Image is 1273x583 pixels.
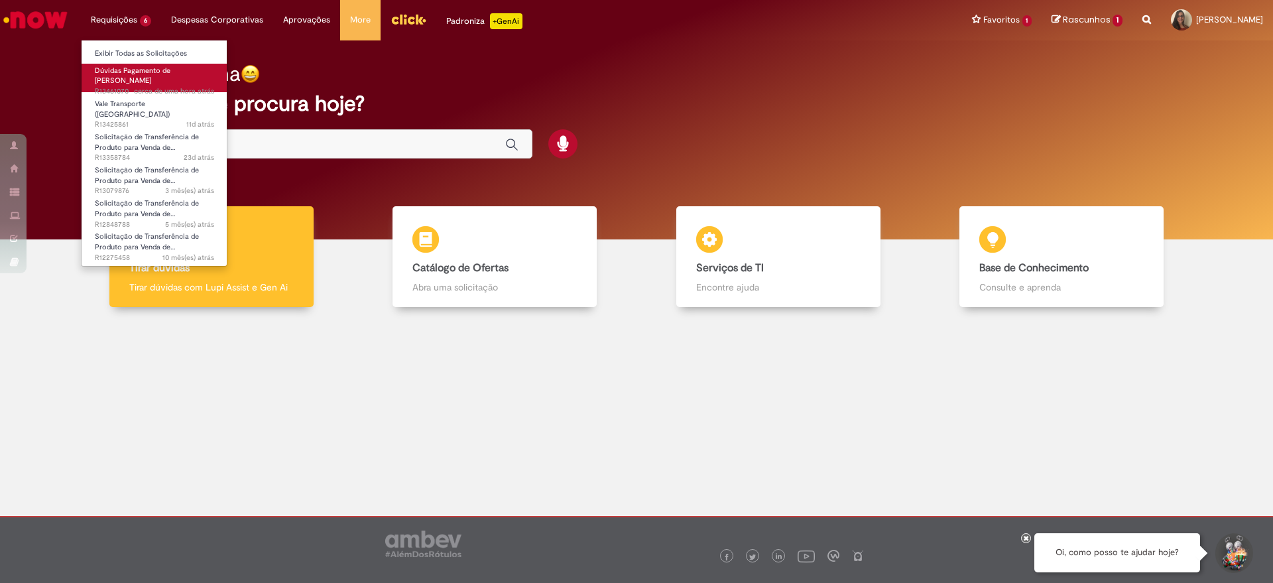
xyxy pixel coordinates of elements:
a: Serviços de TI Encontre ajuda [636,206,920,308]
span: More [350,13,371,27]
span: 1 [1022,15,1032,27]
span: 23d atrás [184,153,214,162]
span: Solicitação de Transferência de Produto para Venda de… [95,231,199,252]
span: Solicitação de Transferência de Produto para Venda de… [95,165,199,186]
span: 10 mês(es) atrás [162,253,214,263]
span: Despesas Corporativas [171,13,263,27]
a: Tirar dúvidas Tirar dúvidas com Lupi Assist e Gen Ai [70,206,353,308]
b: Tirar dúvidas [129,261,190,275]
time: 06/08/2025 10:56:33 [184,153,214,162]
span: Solicitação de Transferência de Produto para Venda de… [95,198,199,219]
p: +GenAi [490,13,522,29]
span: [PERSON_NAME] [1196,14,1263,25]
span: R12848788 [95,220,214,230]
a: Aberto R13425861 : Vale Transporte (VT) [82,97,227,125]
h2: O que você procura hoje? [115,92,1159,115]
ul: Requisições [81,40,227,267]
img: logo_footer_twitter.png [749,554,756,560]
a: Rascunhos [1052,14,1122,27]
img: happy-face.png [241,64,260,84]
img: ServiceNow [1,7,70,33]
a: Exibir Todas as Solicitações [82,46,227,61]
time: 29/08/2025 09:27:43 [134,86,214,96]
a: Aberto R13358784 : Solicitação de Transferência de Produto para Venda de Funcionário [82,130,227,159]
span: R13079876 [95,186,214,196]
time: 20/05/2025 15:26:11 [165,186,214,196]
span: Dúvidas Pagamento de [PERSON_NAME] [95,66,170,86]
span: Solicitação de Transferência de Produto para Venda de… [95,132,199,153]
div: Oi, como posso te ajudar hoje? [1034,533,1200,572]
span: R13358784 [95,153,214,163]
span: Requisições [91,13,137,27]
span: cerca de uma hora atrás [134,86,214,96]
img: logo_footer_ambev_rotulo_gray.png [385,531,461,557]
a: Aberto R12275458 : Solicitação de Transferência de Produto para Venda de Funcionário [82,229,227,258]
span: 5 mês(es) atrás [165,220,214,229]
img: logo_footer_naosei.png [852,550,864,562]
img: logo_footer_facebook.png [723,554,730,560]
button: Iniciar Conversa de Suporte [1213,533,1253,573]
p: Consulte e aprenda [979,281,1144,294]
a: Aberto R12848788 : Solicitação de Transferência de Produto para Venda de Funcionário [82,196,227,225]
img: logo_footer_workplace.png [827,550,839,562]
img: logo_footer_linkedin.png [776,553,782,561]
a: Base de Conhecimento Consulte e aprenda [920,206,1204,308]
span: R12275458 [95,253,214,263]
span: 6 [140,15,151,27]
b: Catálogo de Ofertas [412,261,509,275]
span: 11d atrás [186,119,214,129]
a: Aberto R13461070 : Dúvidas Pagamento de Salário [82,64,227,92]
a: Aberto R13079876 : Solicitação de Transferência de Produto para Venda de Funcionário [82,163,227,192]
time: 12/11/2024 14:44:37 [162,253,214,263]
b: Serviços de TI [696,261,764,275]
span: 1 [1113,15,1122,27]
img: logo_footer_youtube.png [798,547,815,564]
span: Favoritos [983,13,1020,27]
div: Padroniza [446,13,522,29]
time: 18/08/2025 16:36:29 [186,119,214,129]
span: Vale Transporte ([GEOGRAPHIC_DATA]) [95,99,170,119]
span: Rascunhos [1063,13,1111,26]
a: Catálogo de Ofertas Abra uma solicitação [353,206,637,308]
p: Abra uma solicitação [412,281,577,294]
b: Base de Conhecimento [979,261,1089,275]
span: R13461070 [95,86,214,97]
span: R13425861 [95,119,214,130]
span: Aprovações [283,13,330,27]
span: 3 mês(es) atrás [165,186,214,196]
p: Encontre ajuda [696,281,861,294]
time: 25/03/2025 13:32:17 [165,220,214,229]
img: click_logo_yellow_360x200.png [391,9,426,29]
p: Tirar dúvidas com Lupi Assist e Gen Ai [129,281,294,294]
